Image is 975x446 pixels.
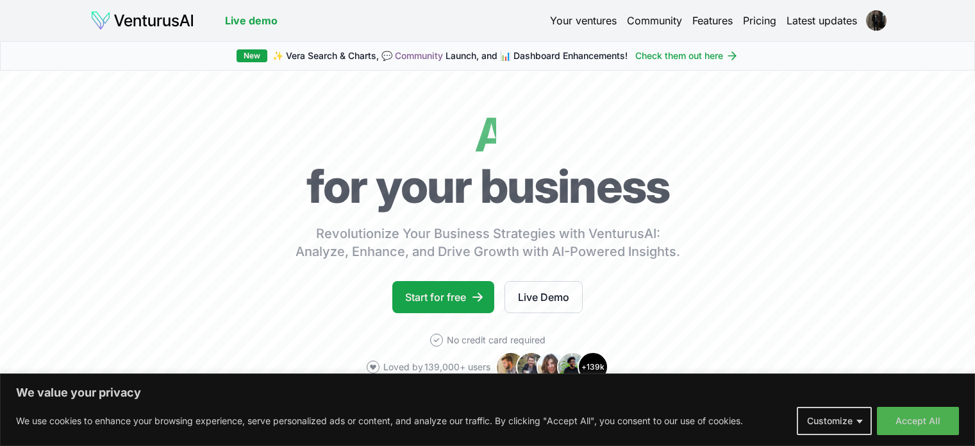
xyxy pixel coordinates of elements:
[496,352,526,382] img: Avatar 1
[395,50,443,61] a: Community
[797,407,872,435] button: Customize
[537,352,567,382] img: Avatar 3
[635,49,738,62] a: Check them out here
[16,413,743,429] p: We use cookies to enhance your browsing experience, serve personalized ads or content, and analyz...
[504,281,583,313] a: Live Demo
[392,281,494,313] a: Start for free
[550,13,617,28] a: Your ventures
[743,13,776,28] a: Pricing
[787,13,857,28] a: Latest updates
[557,352,588,382] img: Avatar 4
[866,10,887,31] img: EyJxGdmc_normal.jpg
[692,13,733,28] a: Features
[90,10,194,31] img: logo
[16,385,959,400] p: We value your privacy
[272,49,628,62] span: ✨ Vera Search & Charts, 💬 Launch, and 📊 Dashboard Enhancements!
[516,352,547,382] img: Avatar 2
[627,13,682,28] a: Community
[877,407,959,435] button: Accept All
[225,13,278,28] a: Live demo
[237,49,267,62] div: New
